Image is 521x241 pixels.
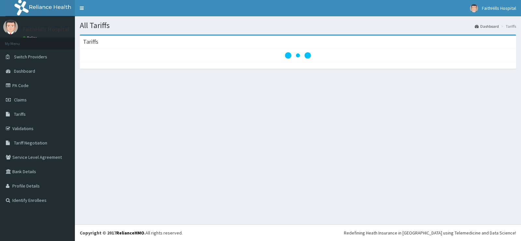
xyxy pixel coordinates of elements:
[23,26,69,32] p: FaithHills Hospital
[344,230,516,236] div: Redefining Heath Insurance in [GEOGRAPHIC_DATA] using Telemedicine and Data Science!
[475,23,499,29] a: Dashboard
[14,97,27,103] span: Claims
[83,39,98,45] h3: Tariffs
[14,111,26,117] span: Tariffs
[482,5,516,11] span: FaithHills Hospital
[500,23,516,29] li: Tariffs
[116,230,144,236] a: RelianceHMO
[470,4,478,12] img: User Image
[14,54,47,60] span: Switch Providers
[80,230,146,236] strong: Copyright © 2017 .
[23,36,38,40] a: Online
[75,224,521,241] footer: All rights reserved.
[3,20,18,34] img: User Image
[80,21,516,30] h1: All Tariffs
[14,140,47,146] span: Tariff Negotiation
[14,68,35,74] span: Dashboard
[285,42,311,68] svg: audio-loading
